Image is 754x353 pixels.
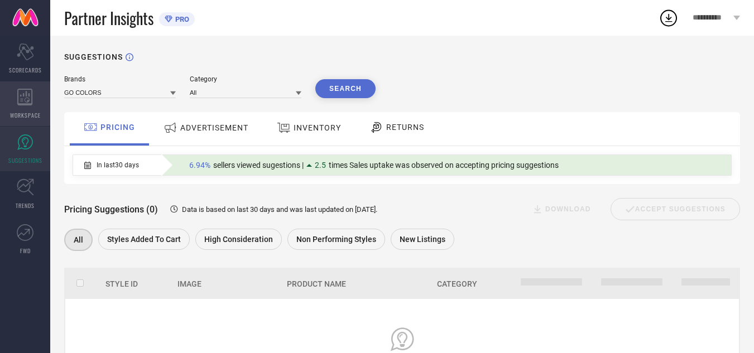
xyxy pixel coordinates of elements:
span: Product Name [287,279,346,288]
span: 2.5 [315,161,326,170]
span: High Consideration [204,235,273,244]
span: Partner Insights [64,7,153,30]
button: Search [315,79,376,98]
span: SUGGESTIONS [8,156,42,165]
div: Category [190,75,301,83]
span: New Listings [400,235,445,244]
h1: SUGGESTIONS [64,52,123,61]
span: Style Id [105,279,138,288]
div: Percentage of sellers who have viewed suggestions for the current Insight Type [184,158,564,172]
div: Brands [64,75,176,83]
span: INVENTORY [294,123,341,132]
span: Category [437,279,477,288]
div: Open download list [659,8,679,28]
span: 6.94% [189,161,210,170]
span: PRO [172,15,189,23]
span: In last 30 days [97,161,139,169]
span: times Sales uptake was observed on accepting pricing suggestions [329,161,559,170]
span: FWD [20,246,31,255]
span: TRENDS [16,201,35,210]
span: Non Performing Styles [296,235,376,244]
span: Data is based on last 30 days and was last updated on [DATE] . [182,205,377,214]
span: Styles Added To Cart [107,235,181,244]
span: WORKSPACE [10,111,41,119]
div: Accept Suggestions [611,198,740,220]
span: sellers viewed sugestions | [213,161,304,170]
span: PRICING [100,123,135,132]
span: RETURNS [386,123,424,132]
span: ADVERTISEMENT [180,123,248,132]
span: SCORECARDS [9,66,42,74]
span: Pricing Suggestions (0) [64,204,158,215]
span: All [74,235,83,244]
span: Image [177,279,201,288]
